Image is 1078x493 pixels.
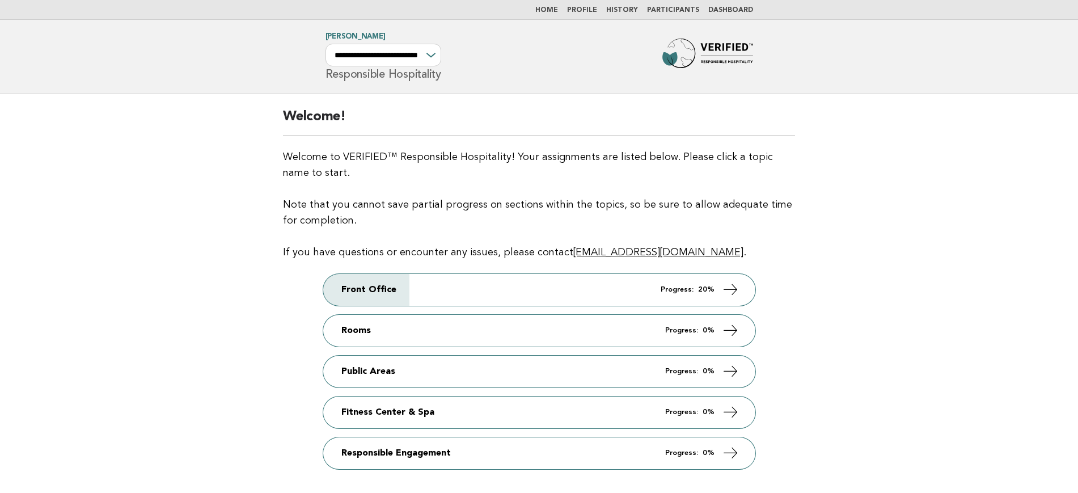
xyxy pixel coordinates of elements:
h2: Welcome! [283,108,795,136]
a: [EMAIL_ADDRESS][DOMAIN_NAME] [573,247,743,258]
a: Fitness Center & Spa Progress: 0% [323,397,755,428]
em: Progress: [665,408,698,416]
h1: Responsible Hospitality [325,33,441,80]
a: Responsible Engagement Progress: 0% [323,437,755,469]
p: Welcome to VERIFIED™ Responsible Hospitality! Your assignments are listed below. Please click a t... [283,149,795,260]
a: Participants [647,7,699,14]
em: Progress: [661,286,694,293]
em: Progress: [665,449,698,457]
a: History [606,7,638,14]
strong: 0% [703,368,715,375]
em: Progress: [665,327,698,334]
a: Profile [567,7,597,14]
strong: 0% [703,327,715,334]
em: Progress: [665,368,698,375]
strong: 0% [703,449,715,457]
a: [PERSON_NAME] [325,33,386,40]
a: Home [535,7,558,14]
img: Forbes Travel Guide [662,39,753,75]
strong: 20% [698,286,715,293]
strong: 0% [703,408,715,416]
a: Front Office Progress: 20% [323,274,755,306]
a: Public Areas Progress: 0% [323,356,755,387]
a: Rooms Progress: 0% [323,315,755,347]
a: Dashboard [708,7,753,14]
